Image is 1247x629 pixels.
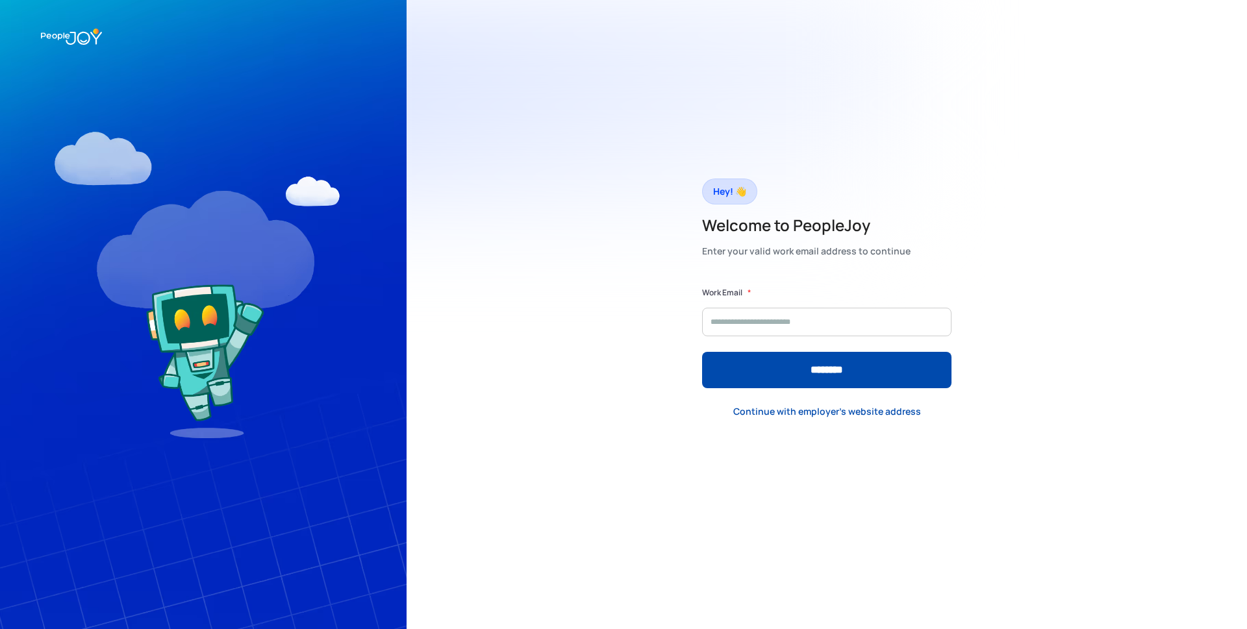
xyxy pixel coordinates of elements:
[702,286,742,299] label: Work Email
[702,242,911,260] div: Enter your valid work email address to continue
[702,215,911,236] h2: Welcome to PeopleJoy
[723,398,931,425] a: Continue with employer's website address
[702,286,951,388] form: Form
[733,405,921,418] div: Continue with employer's website address
[713,182,746,201] div: Hey! 👋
